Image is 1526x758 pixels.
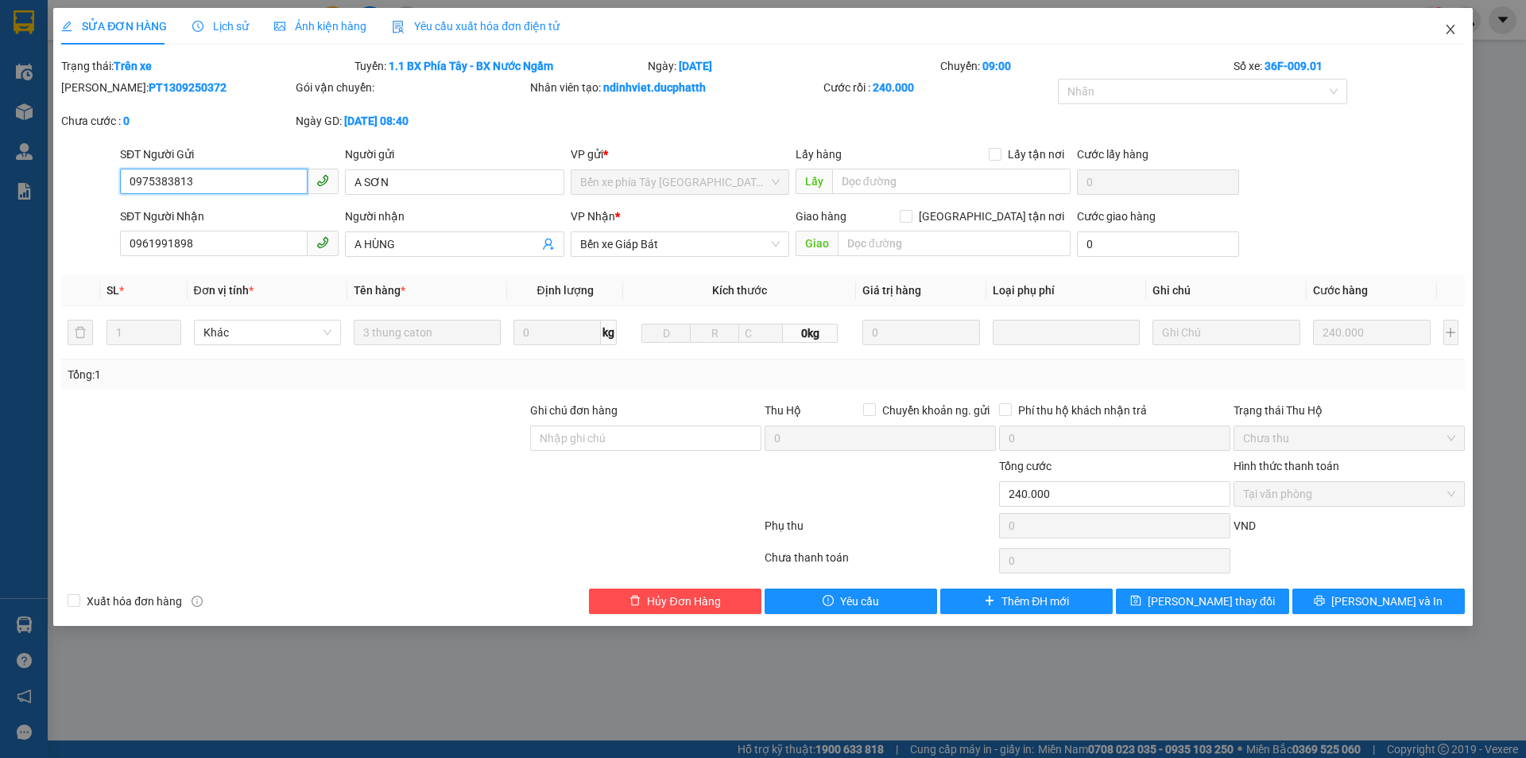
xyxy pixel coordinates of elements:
div: Người nhận [345,208,564,225]
b: 240.000 [873,81,914,94]
span: Tên hàng [354,284,405,297]
span: clock-circle [192,21,203,32]
div: Trạng thái: [60,57,353,75]
div: VP gửi [571,146,789,163]
button: printer[PERSON_NAME] và In [1292,589,1465,614]
span: info-circle [192,596,203,607]
input: D [641,324,691,343]
span: Giá trị hàng [862,284,921,297]
span: Lịch sử [192,20,249,33]
div: Chưa cước : [61,112,292,130]
div: Nhân viên tạo: [530,79,820,96]
button: plusThêm ĐH mới [940,589,1113,614]
span: Bến xe Giáp Bát [580,232,780,256]
b: 1.1 BX Phía Tây - BX Nước Ngầm [389,60,553,72]
span: plus [984,595,995,608]
b: ndinhviet.ducphatth [603,81,706,94]
span: Xuất hóa đơn hàng [80,593,188,610]
b: PT1309250372 [149,81,227,94]
span: Bến xe phía Tây Thanh Hóa [580,170,780,194]
span: Hủy Đơn Hàng [647,593,720,610]
button: delete [68,320,93,345]
b: [DATE] [679,60,712,72]
input: Ghi chú đơn hàng [530,426,761,451]
input: 0 [1313,320,1431,345]
span: VND [1234,519,1256,532]
span: printer [1314,595,1325,608]
span: Lấy tận nơi [1001,146,1071,163]
span: Kích thước [712,284,767,297]
span: edit [61,21,72,32]
div: Số xe: [1232,57,1466,75]
input: R [690,324,739,343]
span: Tại văn phòng [1243,482,1455,506]
input: VD: Bàn, Ghế [354,320,501,345]
img: icon [392,21,405,33]
div: [PERSON_NAME]: [61,79,292,96]
span: SỬA ĐƠN HÀNG [61,20,167,33]
label: Cước lấy hàng [1077,148,1148,161]
span: phone [316,174,329,187]
span: 0kg [783,324,837,343]
input: Cước lấy hàng [1077,169,1239,195]
span: Lấy [796,169,832,194]
div: SĐT Người Gửi [120,146,339,163]
input: 0 [862,320,981,345]
div: Phụ thu [763,517,997,545]
div: Trạng thái Thu Hộ [1234,402,1465,419]
b: Trên xe [114,60,152,72]
span: Cước hàng [1313,284,1368,297]
span: Thêm ĐH mới [1001,593,1069,610]
div: Cước rồi : [823,79,1055,96]
div: Gói vận chuyển: [296,79,527,96]
button: plus [1443,320,1458,345]
span: phone [316,236,329,249]
b: 0 [123,115,130,127]
span: close [1444,23,1457,36]
th: Loại phụ phí [986,275,1146,306]
input: Dọc đường [832,169,1071,194]
div: Tổng: 1 [68,366,589,383]
span: Chuyển khoản ng. gửi [876,402,996,419]
input: Dọc đường [838,231,1071,256]
span: [PERSON_NAME] và In [1331,593,1443,610]
span: exclamation-circle [823,595,834,608]
span: Phí thu hộ khách nhận trả [1012,402,1153,419]
span: Khác [203,321,331,344]
span: picture [274,21,285,32]
b: [DATE] 08:40 [344,115,409,127]
input: C [738,324,783,343]
span: Yêu cầu xuất hóa đơn điện tử [392,20,560,33]
span: VP Nhận [571,210,615,223]
div: SĐT Người Nhận [120,208,339,225]
input: Cước giao hàng [1077,231,1239,257]
div: Ngày GD: [296,112,527,130]
label: Ghi chú đơn hàng [530,404,618,417]
span: SL [107,284,119,297]
span: Tổng cước [999,460,1052,472]
span: Lấy hàng [796,148,842,161]
input: Ghi Chú [1152,320,1299,345]
button: save[PERSON_NAME] thay đổi [1116,589,1288,614]
div: Chưa thanh toán [763,549,997,577]
button: exclamation-circleYêu cầu [765,589,937,614]
div: Chuyến: [939,57,1232,75]
span: Đơn vị tính [194,284,254,297]
span: Ảnh kiện hàng [274,20,366,33]
span: [GEOGRAPHIC_DATA] tận nơi [912,208,1071,225]
label: Hình thức thanh toán [1234,460,1339,472]
span: save [1130,595,1141,608]
span: Chưa thu [1243,426,1455,450]
label: Cước giao hàng [1077,210,1156,223]
span: Giao hàng [796,210,846,223]
button: deleteHủy Đơn Hàng [589,589,761,614]
div: Ngày: [646,57,939,75]
span: Thu Hộ [765,404,801,417]
th: Ghi chú [1146,275,1306,306]
span: user-add [542,238,555,251]
span: Yêu cầu [840,593,879,610]
span: Giao [796,231,838,256]
button: Close [1428,8,1473,52]
span: [PERSON_NAME] thay đổi [1148,593,1275,610]
span: kg [601,320,617,345]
